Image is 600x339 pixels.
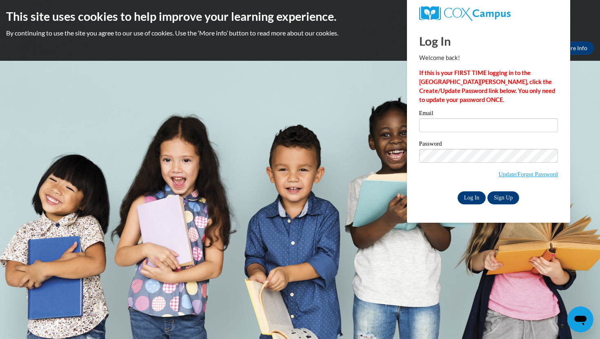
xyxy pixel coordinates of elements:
p: Welcome back! [419,53,558,62]
label: Password [419,141,558,149]
a: Sign Up [487,191,519,204]
iframe: Button to launch messaging window [567,306,593,332]
h2: This site uses cookies to help improve your learning experience. [6,8,594,24]
a: COX Campus [419,6,558,21]
img: COX Campus [419,6,511,21]
strong: If this is your FIRST TIME logging in to the [GEOGRAPHIC_DATA][PERSON_NAME], click the Create/Upd... [419,69,555,103]
h1: Log In [419,33,558,49]
input: Log In [458,191,486,204]
a: More Info [556,42,594,55]
a: Update/Forgot Password [498,171,558,177]
label: Email [419,110,558,118]
p: By continuing to use the site you agree to our use of cookies. Use the ‘More info’ button to read... [6,29,594,38]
